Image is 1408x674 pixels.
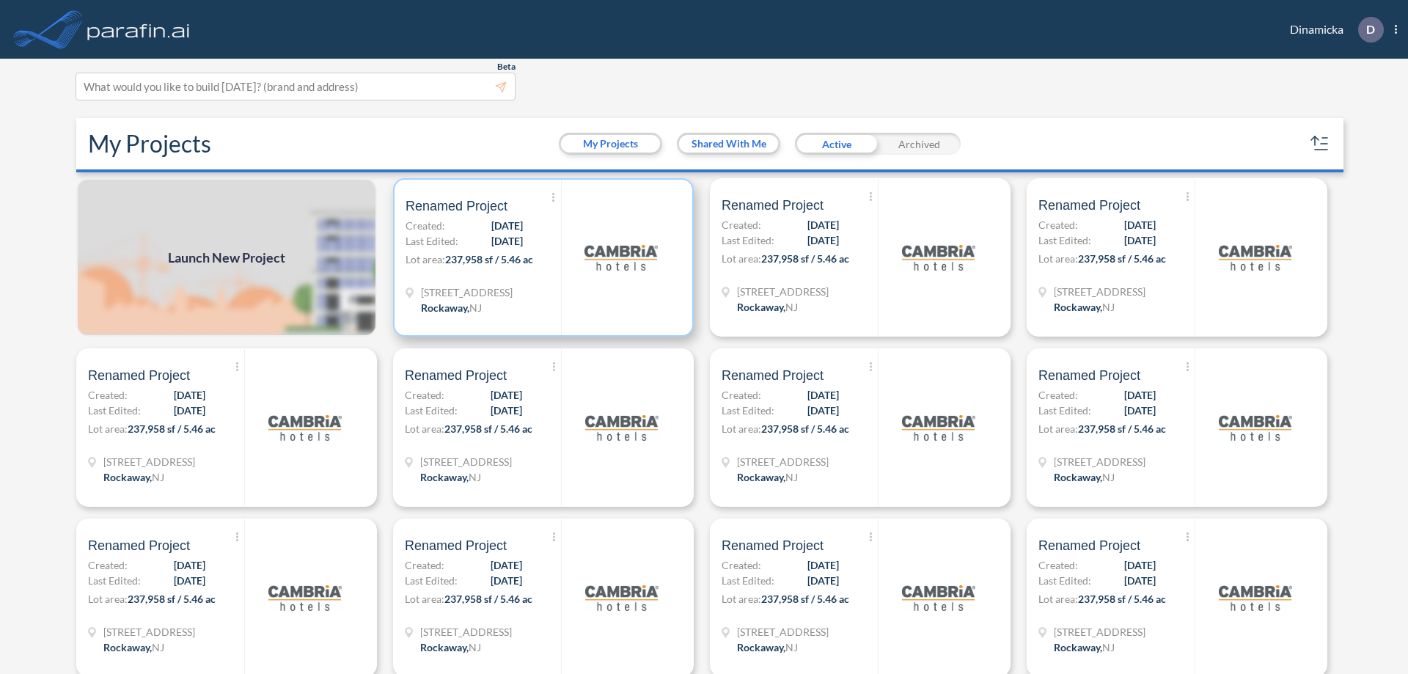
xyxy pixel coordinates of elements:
[1038,387,1078,403] span: Created:
[1078,422,1166,435] span: 237,958 sf / 5.46 ac
[128,422,216,435] span: 237,958 sf / 5.46 ac
[174,557,205,573] span: [DATE]
[795,133,878,155] div: Active
[168,248,285,268] span: Launch New Project
[807,557,839,573] span: [DATE]
[406,233,458,249] span: Last Edited:
[737,454,829,469] span: 321 Mt Hope Ave
[420,469,481,485] div: Rockaway, NJ
[585,391,659,464] img: logo
[103,641,152,653] span: Rockaway ,
[1038,573,1091,588] span: Last Edited:
[679,135,778,153] button: Shared With Me
[268,561,342,634] img: logo
[902,561,975,634] img: logo
[1038,252,1078,265] span: Lot area:
[1124,217,1156,232] span: [DATE]
[1038,403,1091,418] span: Last Edited:
[1124,387,1156,403] span: [DATE]
[103,471,152,483] span: Rockaway ,
[785,301,798,313] span: NJ
[1038,537,1140,554] span: Renamed Project
[88,367,190,384] span: Renamed Project
[103,454,195,469] span: 321 Mt Hope Ave
[1038,593,1078,605] span: Lot area:
[584,221,658,294] img: logo
[1054,299,1115,315] div: Rockaway, NJ
[88,130,211,158] h2: My Projects
[88,403,141,418] span: Last Edited:
[722,367,824,384] span: Renamed Project
[491,218,523,233] span: [DATE]
[722,557,761,573] span: Created:
[405,367,507,384] span: Renamed Project
[1124,573,1156,588] span: [DATE]
[785,471,798,483] span: NJ
[722,593,761,605] span: Lot area:
[76,178,377,337] img: add
[103,640,164,655] div: Rockaway, NJ
[497,61,516,73] span: Beta
[405,557,444,573] span: Created:
[88,593,128,605] span: Lot area:
[405,422,444,435] span: Lot area:
[174,403,205,418] span: [DATE]
[1102,641,1115,653] span: NJ
[421,285,513,300] span: 321 Mt Hope Ave
[1038,217,1078,232] span: Created:
[722,537,824,554] span: Renamed Project
[1219,221,1292,294] img: logo
[878,133,961,155] div: Archived
[737,469,798,485] div: Rockaway, NJ
[1219,561,1292,634] img: logo
[737,284,829,299] span: 321 Mt Hope Ave
[722,197,824,214] span: Renamed Project
[469,471,481,483] span: NJ
[737,641,785,653] span: Rockaway ,
[420,454,512,469] span: 321 Mt Hope Ave
[88,557,128,573] span: Created:
[737,301,785,313] span: Rockaway ,
[807,217,839,232] span: [DATE]
[445,253,533,265] span: 237,958 sf / 5.46 ac
[1054,640,1115,655] div: Rockaway, NJ
[737,299,798,315] div: Rockaway, NJ
[1308,132,1332,155] button: sort
[585,561,659,634] img: logo
[737,640,798,655] div: Rockaway, NJ
[420,471,469,483] span: Rockaway ,
[1054,454,1145,469] span: 321 Mt Hope Ave
[1038,557,1078,573] span: Created:
[785,641,798,653] span: NJ
[1054,301,1102,313] span: Rockaway ,
[152,471,164,483] span: NJ
[174,387,205,403] span: [DATE]
[722,573,774,588] span: Last Edited:
[128,593,216,605] span: 237,958 sf / 5.46 ac
[406,197,507,215] span: Renamed Project
[807,387,839,403] span: [DATE]
[722,387,761,403] span: Created:
[902,391,975,464] img: logo
[1054,469,1115,485] div: Rockaway, NJ
[76,178,377,337] a: Launch New Project
[1219,391,1292,464] img: logo
[807,403,839,418] span: [DATE]
[761,593,849,605] span: 237,958 sf / 5.46 ac
[1038,367,1140,384] span: Renamed Project
[421,300,482,315] div: Rockaway, NJ
[1366,23,1375,36] p: D
[405,537,507,554] span: Renamed Project
[1054,641,1102,653] span: Rockaway ,
[469,641,481,653] span: NJ
[88,422,128,435] span: Lot area:
[420,640,481,655] div: Rockaway, NJ
[737,624,829,640] span: 321 Mt Hope Ave
[268,391,342,464] img: logo
[103,469,164,485] div: Rockaway, NJ
[1124,557,1156,573] span: [DATE]
[491,403,522,418] span: [DATE]
[88,573,141,588] span: Last Edited:
[491,573,522,588] span: [DATE]
[1102,471,1115,483] span: NJ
